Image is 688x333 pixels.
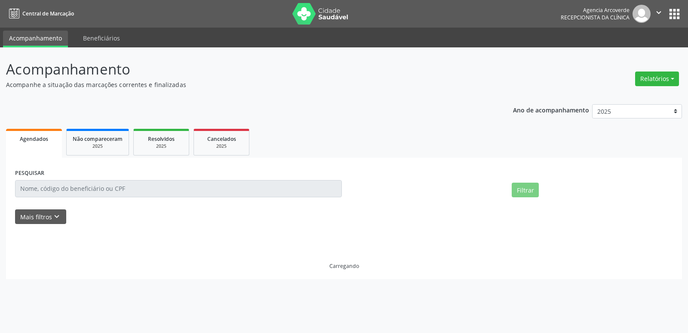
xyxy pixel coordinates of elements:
a: Beneficiários [77,31,126,46]
span: Não compareceram [73,135,123,143]
div: 2025 [73,143,123,149]
img: img [633,5,651,23]
span: Recepcionista da clínica [561,14,630,21]
p: Ano de acompanhamento [513,104,589,115]
input: Nome, código do beneficiário ou CPF [15,180,342,197]
button: Mais filtroskeyboard_arrow_down [15,209,66,224]
span: Central de Marcação [22,10,74,17]
div: Agencia Arcoverde [561,6,630,14]
button: apps [667,6,682,22]
button: Relatórios [635,72,679,86]
div: Carregando [329,262,359,270]
button: Filtrar [512,183,539,197]
label: PESQUISAR [15,167,44,180]
a: Acompanhamento [3,31,68,47]
span: Agendados [20,135,48,143]
span: Resolvidos [148,135,175,143]
i: keyboard_arrow_down [52,212,61,221]
span: Cancelados [207,135,236,143]
a: Central de Marcação [6,6,74,21]
div: 2025 [200,143,243,149]
div: 2025 [140,143,183,149]
p: Acompanhamento [6,59,479,80]
p: Acompanhe a situação das marcações correntes e finalizadas [6,80,479,89]
i:  [654,8,663,17]
button:  [651,5,667,23]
